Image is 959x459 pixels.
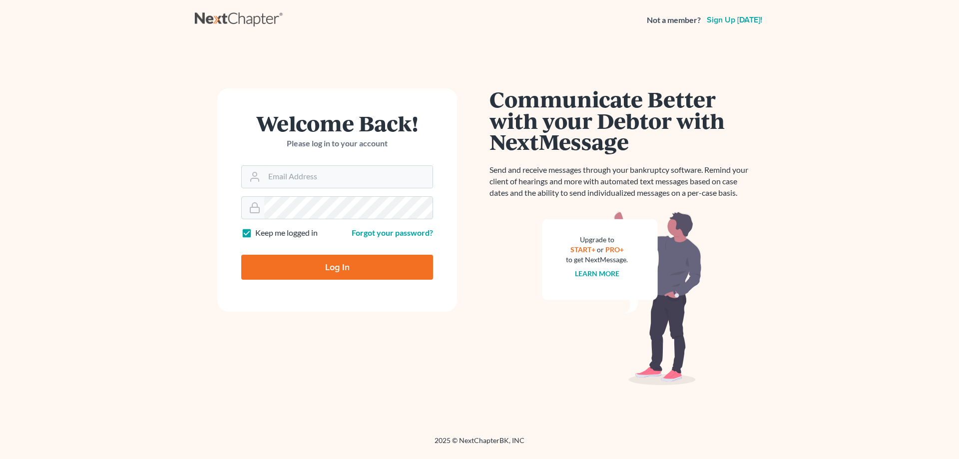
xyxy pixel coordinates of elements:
[570,245,595,254] a: START+
[597,245,604,254] span: or
[241,255,433,280] input: Log In
[352,228,433,237] a: Forgot your password?
[647,14,701,26] strong: Not a member?
[566,235,628,245] div: Upgrade to
[489,164,754,199] p: Send and receive messages through your bankruptcy software. Remind your client of hearings and mo...
[605,245,624,254] a: PRO+
[575,269,619,278] a: Learn more
[241,138,433,149] p: Please log in to your account
[255,227,318,239] label: Keep me logged in
[566,255,628,265] div: to get NextMessage.
[542,211,702,386] img: nextmessage_bg-59042aed3d76b12b5cd301f8e5b87938c9018125f34e5fa2b7a6b67550977c72.svg
[705,16,764,24] a: Sign up [DATE]!
[264,166,433,188] input: Email Address
[489,88,754,152] h1: Communicate Better with your Debtor with NextMessage
[241,112,433,134] h1: Welcome Back!
[195,436,764,454] div: 2025 © NextChapterBK, INC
